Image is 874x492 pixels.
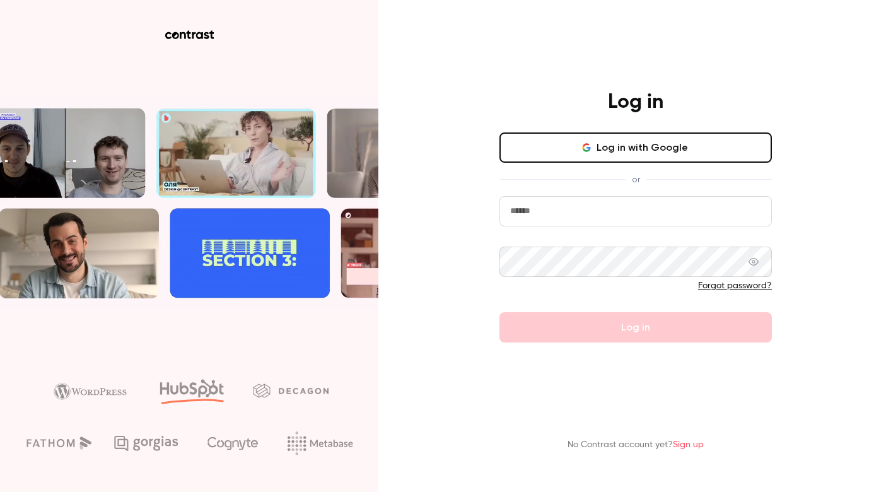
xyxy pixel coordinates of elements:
[626,173,646,186] span: or
[253,384,329,397] img: decagon
[568,438,704,452] p: No Contrast account yet?
[608,90,663,115] h4: Log in
[499,132,772,163] button: Log in with Google
[673,440,704,449] a: Sign up
[698,281,772,290] a: Forgot password?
